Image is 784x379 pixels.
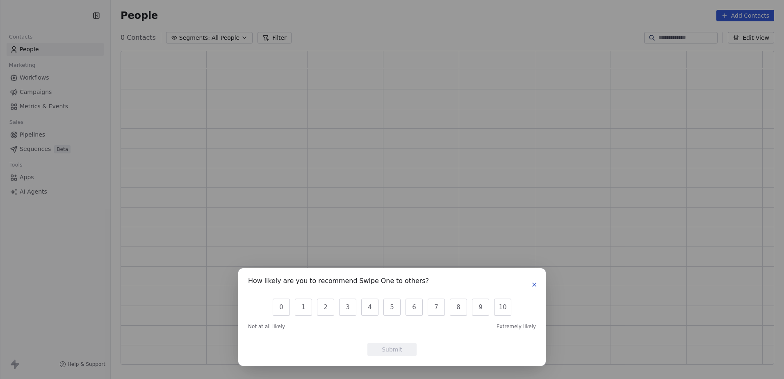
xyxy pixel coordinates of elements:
button: 4 [361,299,378,316]
button: 6 [406,299,423,316]
span: Not at all likely [248,323,285,330]
button: 8 [450,299,467,316]
button: Submit [367,343,417,356]
span: Extremely likely [497,323,536,330]
button: 3 [339,299,356,316]
button: 2 [317,299,334,316]
button: 10 [494,299,511,316]
button: 5 [383,299,401,316]
button: 0 [273,299,290,316]
h1: How likely are you to recommend Swipe One to others? [248,278,429,286]
button: 7 [428,299,445,316]
button: 1 [295,299,312,316]
button: 9 [472,299,489,316]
